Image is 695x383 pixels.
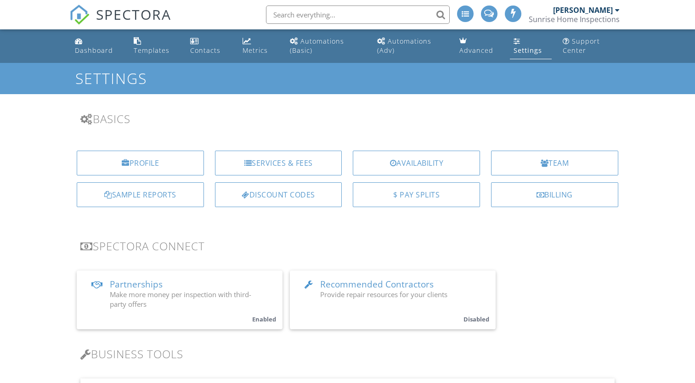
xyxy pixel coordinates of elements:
[80,240,614,252] h3: Spectora Connect
[252,315,276,323] small: Enabled
[286,33,366,59] a: Automations (Basic)
[266,6,450,24] input: Search everything...
[243,46,268,55] div: Metrics
[563,37,600,55] div: Support Center
[456,33,503,59] a: Advanced
[69,12,171,32] a: SPECTORA
[186,33,232,59] a: Contacts
[514,46,542,55] div: Settings
[75,46,113,55] div: Dashboard
[110,278,163,290] span: Partnerships
[510,33,551,59] a: Settings
[239,33,279,59] a: Metrics
[463,315,489,323] small: Disabled
[353,151,480,175] a: Availability
[491,182,618,207] a: Billing
[459,46,493,55] div: Advanced
[353,182,480,207] a: $ Pay Splits
[110,290,251,309] span: Make more money per inspection with third-party offers
[320,290,447,299] span: Provide repair resources for your clients
[215,151,342,175] a: Services & Fees
[215,182,342,207] a: Discount Codes
[290,270,496,329] a: Recommended Contractors Provide repair resources for your clients Disabled
[130,33,179,59] a: Templates
[134,46,170,55] div: Templates
[529,15,620,24] div: Sunrise Home Inspections
[559,33,624,59] a: Support Center
[77,270,283,329] a: Partnerships Make more money per inspection with third-party offers Enabled
[77,182,204,207] a: Sample Reports
[491,151,618,175] a: Team
[290,37,344,55] div: Automations (Basic)
[77,151,204,175] a: Profile
[80,113,614,125] h3: Basics
[377,37,431,55] div: Automations (Adv)
[69,5,90,25] img: The Best Home Inspection Software - Spectora
[80,348,614,360] h3: Business Tools
[71,33,123,59] a: Dashboard
[75,70,620,86] h1: Settings
[553,6,613,15] div: [PERSON_NAME]
[96,5,171,24] span: SPECTORA
[190,46,220,55] div: Contacts
[373,33,448,59] a: Automations (Advanced)
[320,278,434,290] span: Recommended Contractors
